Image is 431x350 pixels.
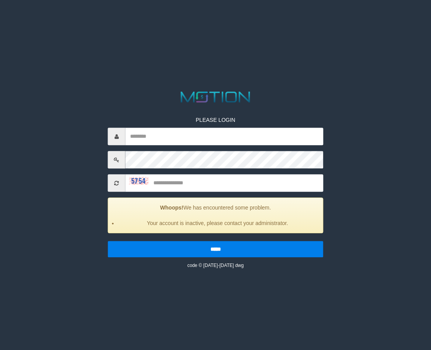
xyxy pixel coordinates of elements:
small: code © [DATE]-[DATE] dwg [187,263,243,268]
img: captcha [129,177,149,185]
li: Your account is inactive, please contact your administrator. [118,219,317,227]
div: We has encountered some problem. [108,198,323,233]
img: MOTION_logo.png [178,90,253,104]
strong: Whoops! [160,204,183,211]
p: PLEASE LOGIN [108,116,323,124]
